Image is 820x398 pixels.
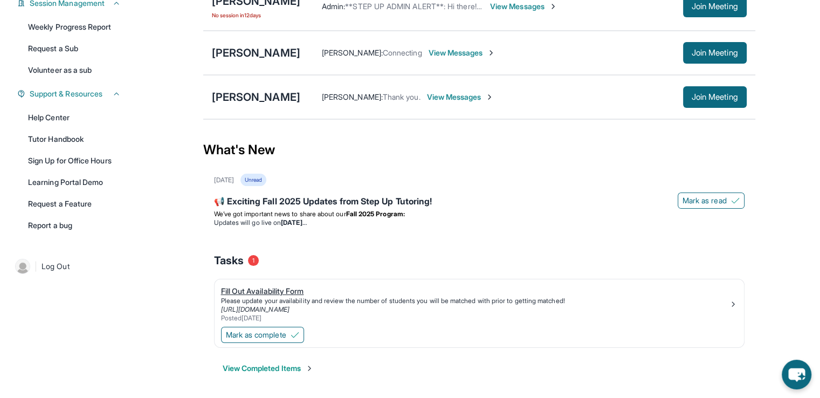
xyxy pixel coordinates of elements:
div: Unread [240,174,266,186]
a: Sign Up for Office Hours [22,151,127,170]
strong: Fall 2025 Program: [346,210,405,218]
span: No session in 12 days [212,11,300,19]
span: Join Meeting [692,3,738,10]
span: We’ve got important news to share about our [214,210,346,218]
span: Log Out [42,261,70,272]
img: user-img [15,259,30,274]
div: [PERSON_NAME] [212,90,300,105]
span: View Messages [427,92,494,102]
span: Thank you. [383,92,421,101]
span: [PERSON_NAME] : [322,48,383,57]
span: Join Meeting [692,50,738,56]
span: Mark as read [683,195,727,206]
a: Request a Sub [22,39,127,58]
button: Support & Resources [25,88,121,99]
img: Chevron-Right [487,49,495,57]
span: 1 [248,255,259,266]
a: |Log Out [11,255,127,278]
span: [PERSON_NAME] : [322,92,383,101]
span: Join Meeting [692,94,738,100]
div: [PERSON_NAME] [212,45,300,60]
span: View Messages [490,1,557,12]
img: Mark as read [731,196,740,205]
span: Tasks [214,253,244,268]
a: Request a Feature [22,194,127,214]
div: Please update your availability and review the number of students you will be matched with prior ... [221,297,729,305]
a: [URL][DOMAIN_NAME] [221,305,290,313]
img: Chevron-Right [485,93,494,101]
div: Fill Out Availability Form [221,286,729,297]
div: What's New [203,126,755,174]
button: View Completed Items [223,363,314,374]
img: Mark as complete [291,331,299,339]
button: Mark as read [678,193,745,209]
button: Join Meeting [683,86,747,108]
div: 📢 Exciting Fall 2025 Updates from Step Up Tutoring! [214,195,745,210]
a: Tutor Handbook [22,129,127,149]
a: Help Center [22,108,127,127]
button: Join Meeting [683,42,747,64]
span: Admin : [322,2,345,11]
button: chat-button [782,360,811,389]
span: Connecting [383,48,422,57]
span: Mark as complete [226,330,286,340]
a: Weekly Progress Report [22,17,127,37]
div: Posted [DATE] [221,314,729,322]
button: Mark as complete [221,327,304,343]
span: Support & Resources [30,88,102,99]
div: [DATE] [214,176,234,184]
a: Fill Out Availability FormPlease update your availability and review the number of students you w... [215,279,744,325]
li: Updates will go live on [214,218,745,227]
a: Report a bug [22,216,127,235]
a: Volunteer as a sub [22,60,127,80]
img: Chevron-Right [549,2,557,11]
span: | [35,260,37,273]
span: View Messages [429,47,496,58]
strong: [DATE] [281,218,306,227]
a: Learning Portal Demo [22,173,127,192]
